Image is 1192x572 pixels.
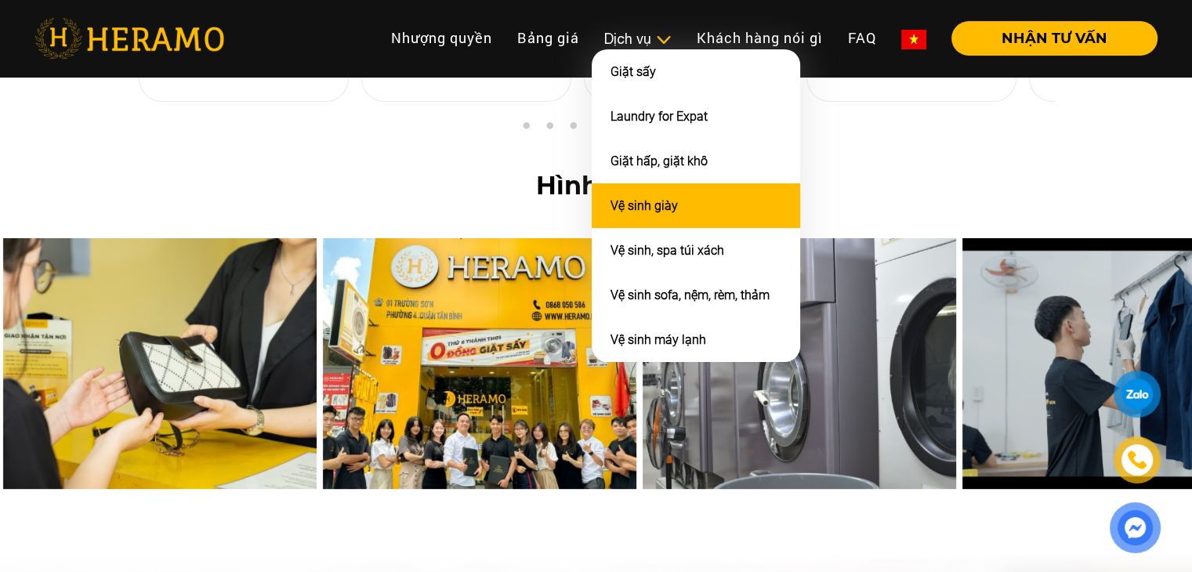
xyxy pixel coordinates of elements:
a: Vệ sinh, spa túi xách [610,243,724,258]
a: Giặt hấp, giặt khô [610,154,708,168]
a: Vệ sinh sofa, nệm, rèm, thảm [610,288,770,302]
a: Bảng giá [505,21,592,55]
button: 3 [542,121,557,137]
button: 5 [589,121,604,137]
button: 4 [565,121,581,137]
img: subToggleIcon [655,32,672,48]
img: hinh-anh-desktop-1.jpg [323,238,636,489]
button: NHẬN TƯ VẤN [951,21,1158,56]
a: Vệ sinh giày [610,198,678,213]
a: phone-icon [1116,439,1159,482]
a: FAQ [835,21,889,55]
img: hinh-anh-desktop-7.jpg [643,238,956,489]
img: phone-icon [1125,449,1148,472]
button: 1 [495,121,510,137]
a: Nhượng quyền [379,21,505,55]
img: heramo-logo.png [34,18,224,59]
h2: Hình ảnh [25,171,1167,201]
a: Laundry for Expat [610,109,708,124]
div: Dịch vụ [604,28,672,49]
button: 2 [518,121,534,137]
img: vn-flag.png [901,30,926,49]
a: Giặt sấy [610,64,656,79]
a: Khách hàng nói gì [684,21,835,55]
a: NHẬN TƯ VẤN [939,31,1158,45]
a: Vệ sinh máy lạnh [610,332,706,347]
img: hinh-anh-desktop-14.jpg [3,238,317,489]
